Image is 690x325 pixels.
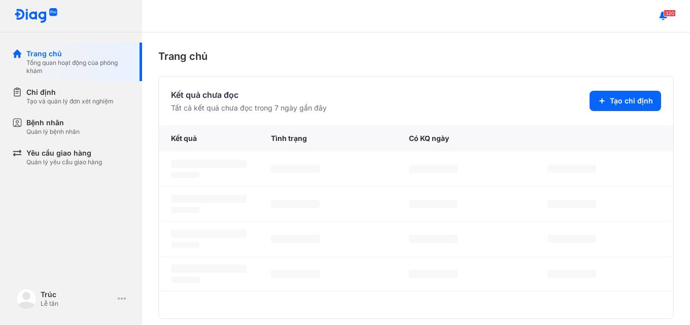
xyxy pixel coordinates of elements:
[171,89,327,101] div: Kết quả chưa đọc
[409,165,458,173] span: ‌
[409,270,458,278] span: ‌
[26,87,114,97] div: Chỉ định
[171,230,247,238] span: ‌
[409,200,458,208] span: ‌
[171,172,199,178] span: ‌
[171,265,247,273] span: ‌
[664,10,676,17] span: 320
[158,49,674,64] div: Trang chủ
[590,91,661,111] button: Tạo chỉ định
[171,277,199,283] span: ‌
[271,235,320,243] span: ‌
[41,290,114,300] div: Trúc
[259,125,397,152] div: Tình trạng
[397,125,535,152] div: Có KQ ngày
[26,128,80,136] div: Quản lý bệnh nhân
[41,300,114,308] div: Lễ tân
[26,148,102,158] div: Yêu cầu giao hàng
[26,97,114,105] div: Tạo và quản lý đơn xét nghiệm
[271,165,320,173] span: ‌
[171,160,247,168] span: ‌
[547,270,596,278] span: ‌
[610,96,653,106] span: Tạo chỉ định
[16,288,37,309] img: logo
[271,270,320,278] span: ‌
[171,242,199,248] span: ‌
[159,125,259,152] div: Kết quả
[26,49,130,59] div: Trang chủ
[547,165,596,173] span: ‌
[171,103,327,113] div: Tất cả kết quả chưa đọc trong 7 ngày gần đây
[547,200,596,208] span: ‌
[271,200,320,208] span: ‌
[171,195,247,203] span: ‌
[26,118,80,128] div: Bệnh nhân
[409,235,458,243] span: ‌
[171,207,199,213] span: ‌
[26,59,130,75] div: Tổng quan hoạt động của phòng khám
[26,158,102,166] div: Quản lý yêu cầu giao hàng
[14,8,58,24] img: logo
[547,235,596,243] span: ‌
